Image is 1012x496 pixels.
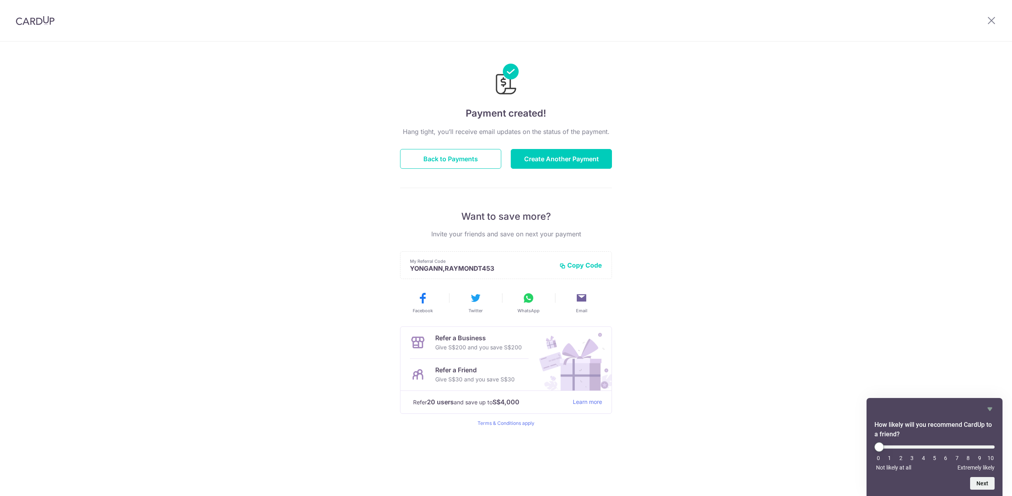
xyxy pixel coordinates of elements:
strong: S$4,000 [493,397,519,407]
p: Give S$200 and you save S$200 [435,343,522,352]
button: Next question [970,477,995,490]
button: Facebook [399,292,446,314]
li: 0 [874,455,882,461]
button: Back to Payments [400,149,501,169]
div: How likely will you recommend CardUp to a friend? Select an option from 0 to 10, with 0 being Not... [874,442,995,471]
p: My Referral Code [410,258,553,264]
p: Give S$30 and you save S$30 [435,375,515,384]
p: Want to save more? [400,210,612,223]
button: Copy Code [559,261,602,269]
span: Twitter [468,307,483,314]
img: Refer [532,327,612,390]
li: 6 [942,455,950,461]
li: 7 [953,455,961,461]
span: Facebook [413,307,433,314]
li: 10 [987,455,995,461]
button: Email [558,292,605,314]
li: 5 [931,455,938,461]
span: Email [576,307,587,314]
strong: 20 users [427,397,454,407]
span: WhatsApp [517,307,540,314]
p: Hang tight, you’ll receive email updates on the status of the payment. [400,127,612,136]
img: Payments [493,64,519,97]
h2: How likely will you recommend CardUp to a friend? Select an option from 0 to 10, with 0 being Not... [874,420,995,439]
a: Terms & Conditions apply [478,420,534,426]
span: Extremely likely [957,464,995,471]
li: 8 [964,455,972,461]
p: Invite your friends and save on next your payment [400,229,612,239]
button: Twitter [452,292,499,314]
div: How likely will you recommend CardUp to a friend? Select an option from 0 to 10, with 0 being Not... [874,404,995,490]
span: Not likely at all [876,464,911,471]
p: YONGANN,RAYMONDT453 [410,264,553,272]
li: 4 [919,455,927,461]
p: Refer and save up to [413,397,566,407]
button: Create Another Payment [511,149,612,169]
a: Learn more [573,397,602,407]
button: WhatsApp [505,292,552,314]
li: 1 [885,455,893,461]
li: 9 [976,455,984,461]
button: Hide survey [985,404,995,414]
li: 2 [897,455,905,461]
p: Refer a Business [435,333,522,343]
li: 3 [908,455,916,461]
img: CardUp [16,16,55,25]
h4: Payment created! [400,106,612,121]
p: Refer a Friend [435,365,515,375]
